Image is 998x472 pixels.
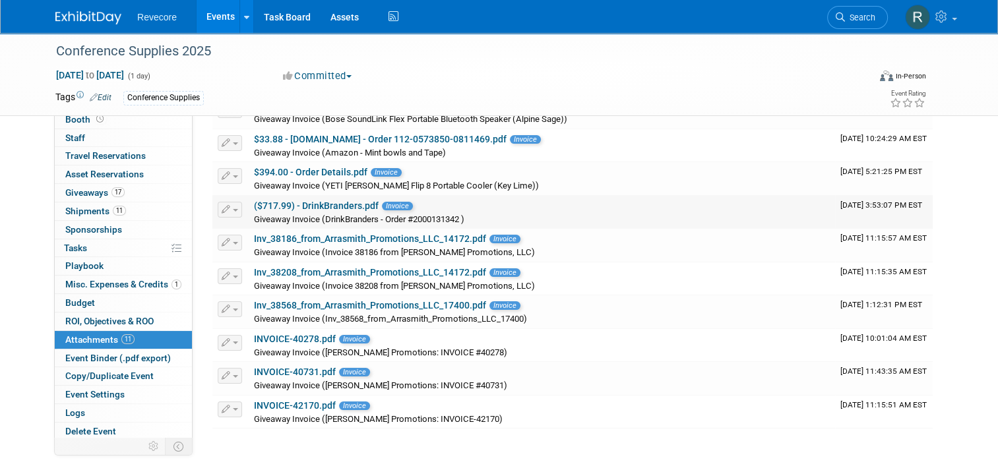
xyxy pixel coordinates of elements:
[840,367,927,376] span: Upload Timestamp
[845,13,875,22] span: Search
[797,69,926,88] div: Event Format
[55,11,121,24] img: ExhibitDay
[55,90,111,105] td: Tags
[65,389,125,399] span: Event Settings
[55,111,192,129] a: Booth
[254,214,464,224] span: Giveaway Invoice (DrinkBranders - Order #2000131342 )
[55,184,192,202] a: Giveaways17
[65,224,122,235] span: Sponsorships
[55,312,192,330] a: ROI, Objectives & ROO
[55,294,192,312] a: Budget
[55,349,192,367] a: Event Binder (.pdf export)
[90,93,111,102] a: Edit
[137,12,177,22] span: Revecore
[55,257,192,275] a: Playbook
[142,438,166,455] td: Personalize Event Tab Strip
[65,206,126,216] span: Shipments
[254,300,486,310] a: Inv_38568_from_Arrasmith_Promotions_LLC_17400.pdf
[55,69,125,81] span: [DATE] [DATE]
[121,334,135,344] span: 11
[254,414,503,424] span: Giveaway Invoice ([PERSON_NAME] Promotions: INVOICE-42170)
[827,6,888,29] a: Search
[840,334,927,343] span: Upload Timestamp
[835,262,933,295] td: Upload Timestamp
[840,134,927,143] span: Upload Timestamp
[51,40,852,63] div: Conference Supplies 2025
[113,206,126,216] span: 11
[254,334,336,344] a: INVOICE-40278.pdf
[835,229,933,262] td: Upload Timestamp
[905,5,930,30] img: Rachael Sires
[172,280,181,289] span: 1
[489,235,520,243] span: Invoice
[371,168,402,177] span: Invoice
[840,233,927,243] span: Upload Timestamp
[254,281,535,291] span: Giveaway Invoice (Invoice 38208 from [PERSON_NAME] Promotions, LLC)
[65,169,144,179] span: Asset Reservations
[254,247,535,257] span: Giveaway Invoice (Invoice 38186 from [PERSON_NAME] Promotions, LLC)
[94,114,106,124] span: Booth not reserved yet
[254,233,486,244] a: Inv_38186_from_Arrasmith_Promotions_LLC_14172.pdf
[65,279,181,289] span: Misc. Expenses & Credits
[254,114,567,124] span: Giveaway Invoice (Bose SoundLink Flex Portable Bluetooth Speaker (Alpine Sage))
[254,181,539,191] span: Giveaway Invoice (YETI [PERSON_NAME] Flip 8 Portable Cooler (Key Lime))
[55,276,192,293] a: Misc. Expenses & Credits1
[65,150,146,161] span: Travel Reservations
[55,165,192,183] a: Asset Reservations
[111,187,125,197] span: 17
[254,314,527,324] span: Giveaway Invoice (Inv_38568_from_Arrasmith_Promotions_LLC_17400)
[84,70,96,80] span: to
[65,370,154,381] span: Copy/Duplicate Event
[835,329,933,362] td: Upload Timestamp
[254,148,446,158] span: Giveaway Invoice (Amazon - Mint bowls and Tape)
[254,134,507,144] a: $33.88 - [DOMAIN_NAME] - Order 112-0573850-0811469.pdf
[55,423,192,440] a: Delete Event
[254,167,367,177] a: $394.00 - Order Details.pdf
[510,135,541,144] span: Invoice
[65,407,85,418] span: Logs
[339,368,370,376] span: Invoice
[254,380,507,390] span: Giveaway Invoice ([PERSON_NAME] Promotions: INVOICE #40731)
[55,386,192,403] a: Event Settings
[835,396,933,428] td: Upload Timestamp
[55,221,192,239] a: Sponsorships
[895,71,926,81] div: In-Person
[840,400,927,409] span: Upload Timestamp
[835,196,933,229] td: Upload Timestamp
[55,367,192,385] a: Copy/Duplicate Event
[254,400,336,411] a: INVOICE-42170.pdf
[123,91,204,105] div: Conference Supplies
[65,114,106,125] span: Booth
[55,202,192,220] a: Shipments11
[840,167,922,176] span: Upload Timestamp
[166,438,193,455] td: Toggle Event Tabs
[835,129,933,162] td: Upload Timestamp
[880,71,893,81] img: Format-Inperson.png
[127,72,150,80] span: (1 day)
[55,331,192,349] a: Attachments11
[489,268,520,277] span: Invoice
[489,301,520,310] span: Invoice
[835,362,933,395] td: Upload Timestamp
[65,353,171,363] span: Event Binder (.pdf export)
[890,90,925,97] div: Event Rating
[278,69,357,83] button: Committed
[254,267,486,278] a: Inv_38208_from_Arrasmith_Promotions_LLC_14172.pdf
[65,426,116,436] span: Delete Event
[65,187,125,198] span: Giveaways
[55,404,192,422] a: Logs
[339,401,370,410] span: Invoice
[382,202,413,210] span: Invoice
[55,239,192,257] a: Tasks
[339,335,370,343] span: Invoice
[65,260,104,271] span: Playbook
[835,162,933,195] td: Upload Timestamp
[840,200,922,210] span: Upload Timestamp
[254,200,379,211] a: ($717.99) - DrinkBranders.pdf
[64,243,87,253] span: Tasks
[840,267,927,276] span: Upload Timestamp
[55,147,192,165] a: Travel Reservations
[254,367,336,377] a: INVOICE-40731.pdf
[254,347,507,357] span: Giveaway Invoice ([PERSON_NAME] Promotions: INVOICE #40278)
[65,334,135,345] span: Attachments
